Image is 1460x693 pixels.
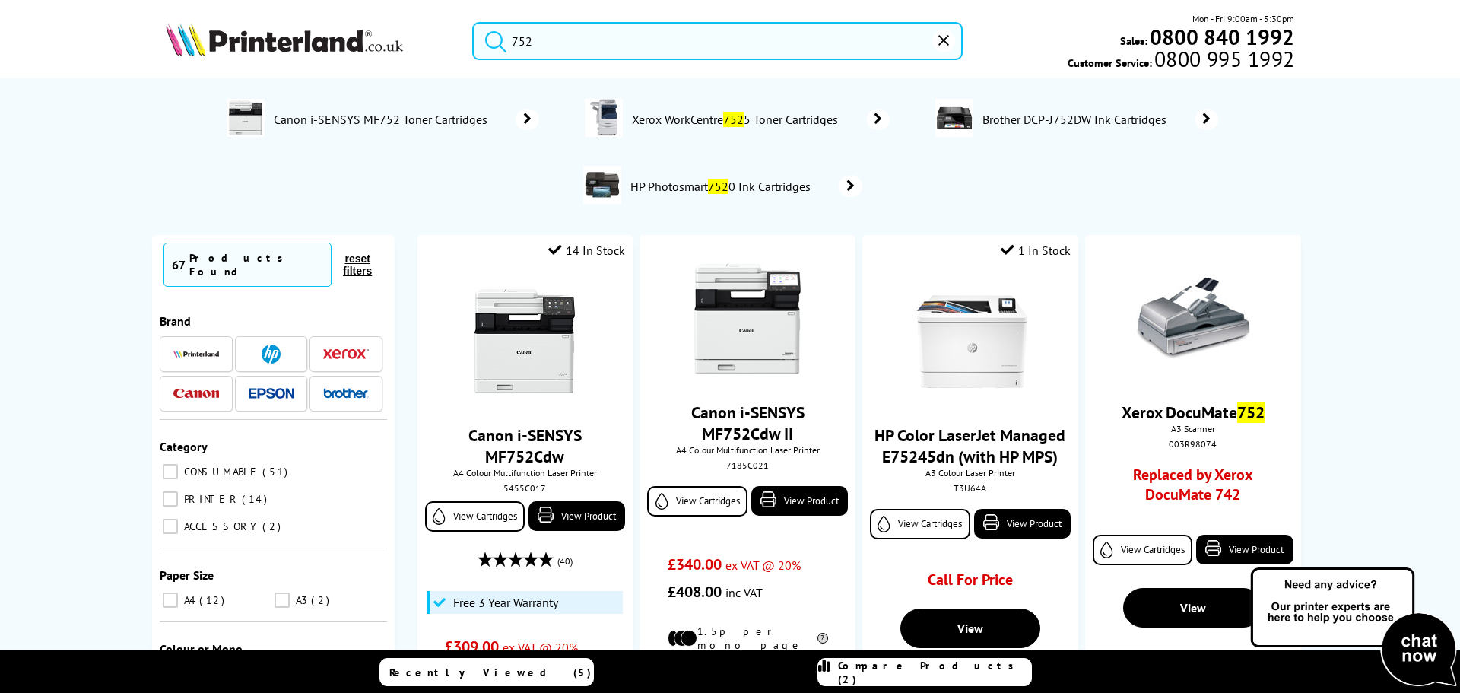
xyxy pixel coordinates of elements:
[935,99,973,137] img: DCPJ752DWZU1-conspage.jpg
[160,439,208,454] span: Category
[1196,535,1293,564] a: View Product
[323,348,369,359] img: Xerox
[160,567,214,583] span: Paper Size
[668,582,722,602] span: £408.00
[332,252,383,278] button: reset filters
[272,99,539,140] a: Canon i-SENSYS MF752 Toner Cartridges
[163,519,178,534] input: ACCESSORY 2
[1237,402,1265,423] mark: 752
[425,501,525,532] a: View Cartridges
[957,621,983,636] span: View
[262,345,281,364] img: HP
[160,641,243,656] span: Colour or Mono
[311,593,333,607] span: 2
[172,257,186,272] span: 67
[1247,565,1460,690] img: Open Live Chat window
[629,179,817,194] span: HP Photosmart 0 Ink Cartridges
[708,179,728,194] mark: 752
[890,570,1051,597] div: Call For Price
[981,112,1173,127] span: Brother DCP-J752DW Ink Cartridges
[874,424,1065,467] a: HP Color LaserJet Managed E75245dn (with HP MPS)
[1192,11,1294,26] span: Mon - Fri 9:00am - 5:30pm
[468,424,582,467] a: Canon i-SENSYS MF752Cdw
[173,389,219,399] img: Canon
[180,492,240,506] span: PRINTER
[647,444,847,456] span: A4 Colour Multifunction Laser Printer
[1180,600,1206,615] span: View
[557,547,573,576] span: (40)
[870,467,1070,478] span: A3 Colour Laser Printer
[1123,588,1263,628] a: View
[548,243,625,258] div: 14 In Stock
[163,464,178,479] input: CONSUMABLE 51
[389,666,592,679] span: Recently Viewed (5)
[160,313,191,329] span: Brand
[445,637,499,656] span: £309.00
[690,262,805,376] img: canon-mf752cdw-ii-front-small.jpg
[981,99,1218,140] a: Brother DCP-J752DW Ink Cartridges
[323,388,369,399] img: Brother
[1150,23,1294,51] b: 0800 840 1992
[1112,465,1273,512] a: Replaced by Xerox DocuMate 742
[275,593,290,608] input: A3 2
[453,595,558,610] span: Free 3 Year Warranty
[723,112,744,127] mark: 752
[725,558,801,573] span: ex VAT @ 20%
[262,520,284,533] span: 2
[189,251,323,278] div: Products Found
[528,501,625,531] a: View Product
[651,459,843,471] div: 7185C021
[1152,52,1294,66] span: 0800 995 1992
[668,555,722,574] span: £340.00
[668,625,828,652] li: 1.5p per mono page
[838,659,1031,686] span: Compare Products (2)
[249,388,294,399] img: Epson
[630,112,844,127] span: Xerox WorkCentre 5 Toner Cartridges
[583,166,621,204] img: CZ045B-conspage.jpg
[585,99,623,137] img: Xerox-WorkCentre-7525-conspage.jpg
[1093,423,1293,434] span: A3 Scanner
[468,285,582,399] img: Canon-MF752Cdw-Front-Small.jpg
[180,593,198,607] span: A4
[173,350,219,358] img: Printerland
[817,658,1032,686] a: Compare Products (2)
[1136,262,1250,376] img: xerox-documate-752-thumb.jpg
[1097,438,1289,450] div: 003R98074
[1093,535,1192,565] a: View Cartridges
[292,593,309,607] span: A3
[180,465,261,478] span: CONSUMABLE
[647,486,747,517] a: View Cartridges
[900,609,1040,648] a: View
[163,491,178,507] input: PRINTER 14
[1147,30,1294,44] a: 0800 840 1992
[425,467,625,478] span: A4 Colour Multifunction Laser Printer
[472,22,963,60] input: Search pro
[379,658,594,686] a: Recently Viewed (5)
[913,285,1027,399] img: hp-e75245dn-front-small.jpg
[503,640,578,655] span: ex VAT @ 20%
[272,112,493,127] span: Canon i-SENSYS MF752 Toner Cartridges
[974,509,1071,539] a: View Product
[1122,402,1265,423] a: Xerox DocuMate752
[1001,243,1071,258] div: 1 In Stock
[227,99,265,137] img: Canon-MF752Cdw-DeptImage.jpg
[630,99,890,140] a: Xerox WorkCentre7525 Toner Cartridges
[1120,33,1147,48] span: Sales:
[429,482,621,494] div: 5455C017
[199,593,228,607] span: 12
[166,23,403,56] img: Printerland Logo
[874,482,1066,494] div: T3U64A
[870,509,970,539] a: View Cartridges
[725,585,763,600] span: inc VAT
[242,492,271,506] span: 14
[262,465,291,478] span: 51
[751,486,848,516] a: View Product
[691,402,805,444] a: Canon i-SENSYS MF752Cdw II
[180,520,261,533] span: ACCESSORY
[1068,52,1294,70] span: Customer Service:
[166,23,453,59] a: Printerland Logo
[629,166,862,207] a: HP Photosmart7520 Ink Cartridges
[163,593,178,608] input: A4 12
